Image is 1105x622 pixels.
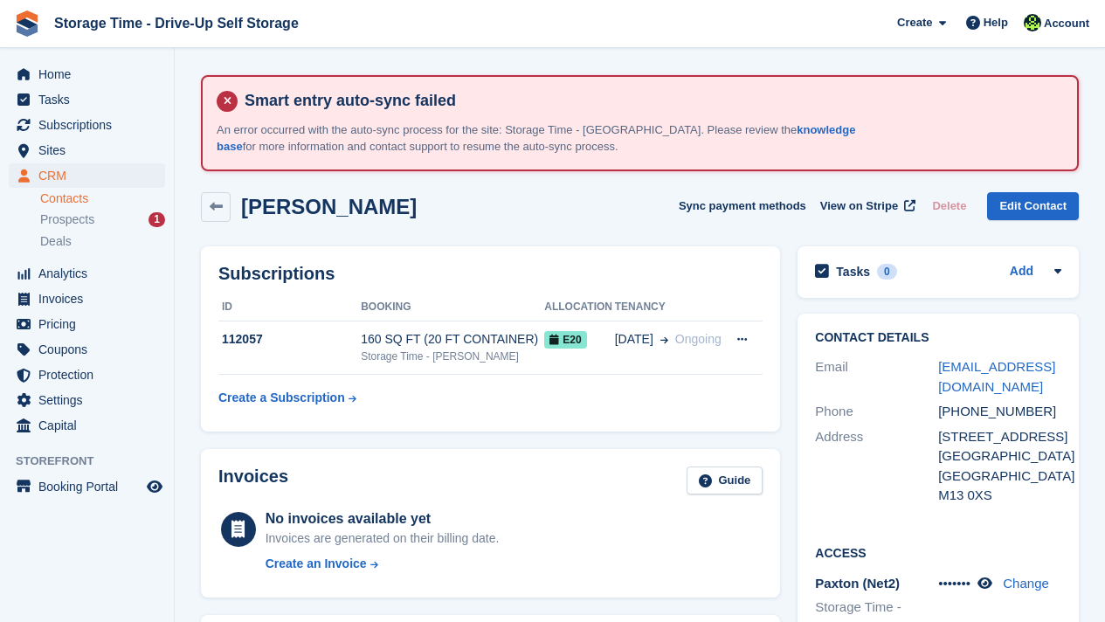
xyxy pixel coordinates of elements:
a: menu [9,62,165,86]
a: Edit Contact [987,192,1079,221]
span: Settings [38,388,143,412]
div: 112057 [218,330,361,349]
div: Create an Invoice [266,555,367,573]
span: Sites [38,138,143,162]
div: [STREET_ADDRESS] [938,427,1061,447]
span: View on Stripe [820,197,898,215]
span: Help [984,14,1008,31]
a: View on Stripe [813,192,919,221]
span: Ongoing [675,332,722,346]
div: [PHONE_NUMBER] [938,402,1061,422]
span: [DATE] [615,330,653,349]
span: Capital [38,413,143,438]
a: menu [9,287,165,311]
h2: Invoices [218,466,288,495]
a: Guide [687,466,763,495]
button: Sync payment methods [679,192,806,221]
a: Prospects 1 [40,211,165,229]
img: Laaibah Sarwar [1024,14,1041,31]
span: Home [38,62,143,86]
a: Add [1010,262,1033,282]
span: Storefront [16,453,174,470]
div: 160 SQ FT (20 FT CONTAINER) [361,330,544,349]
a: menu [9,312,165,336]
span: Account [1044,15,1089,32]
a: menu [9,163,165,188]
div: Storage Time - [PERSON_NAME] [361,349,544,364]
div: [GEOGRAPHIC_DATA] [938,466,1061,487]
h2: Tasks [836,264,870,280]
span: ••••••• [938,576,970,591]
a: [EMAIL_ADDRESS][DOMAIN_NAME] [938,359,1055,394]
a: Create a Subscription [218,382,356,414]
a: Create an Invoice [266,555,500,573]
span: Prospects [40,211,94,228]
span: E20 [544,331,586,349]
span: Invoices [38,287,143,311]
a: menu [9,363,165,387]
img: stora-icon-8386f47178a22dfd0bd8f6a31ec36ba5ce8667c1dd55bd0f319d3a0aa187defe.svg [14,10,40,37]
div: Phone [815,402,938,422]
div: No invoices available yet [266,508,500,529]
span: Subscriptions [38,113,143,137]
a: menu [9,87,165,112]
th: Allocation [544,294,614,321]
span: Protection [38,363,143,387]
span: Coupons [38,337,143,362]
button: Delete [925,192,973,221]
h2: Contact Details [815,331,1061,345]
a: menu [9,337,165,362]
a: menu [9,388,165,412]
p: An error occurred with the auto-sync process for the site: Storage Time - [GEOGRAPHIC_DATA]. Plea... [217,121,872,155]
div: Invoices are generated on their billing date. [266,529,500,548]
a: Storage Time - Drive-Up Self Storage [47,9,306,38]
div: Email [815,357,938,397]
h2: Subscriptions [218,264,763,284]
div: [GEOGRAPHIC_DATA] [938,446,1061,466]
a: menu [9,413,165,438]
span: Tasks [38,87,143,112]
th: Tenancy [615,294,725,321]
div: 0 [877,264,897,280]
h2: Access [815,543,1061,561]
div: Create a Subscription [218,389,345,407]
div: 1 [148,212,165,227]
th: ID [218,294,361,321]
a: Preview store [144,476,165,497]
h4: Smart entry auto-sync failed [238,91,1063,111]
span: Deals [40,233,72,250]
div: Address [815,427,938,506]
h2: [PERSON_NAME] [241,195,417,218]
a: Change [1003,576,1049,591]
span: CRM [38,163,143,188]
a: Contacts [40,190,165,207]
span: Paxton (Net2) [815,576,900,591]
span: Booking Portal [38,474,143,499]
div: M13 0XS [938,486,1061,506]
a: menu [9,113,165,137]
th: Booking [361,294,544,321]
a: menu [9,138,165,162]
a: Deals [40,232,165,251]
span: Analytics [38,261,143,286]
a: menu [9,261,165,286]
span: Create [897,14,932,31]
a: menu [9,474,165,499]
span: Pricing [38,312,143,336]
